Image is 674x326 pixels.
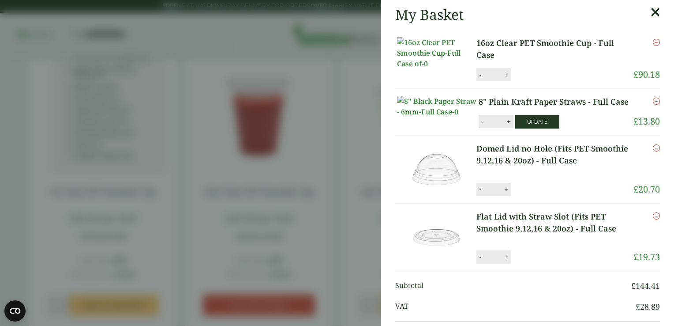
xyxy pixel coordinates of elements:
button: - [477,186,484,193]
button: - [479,118,486,125]
button: Update [515,115,559,129]
a: Remove this item [653,143,660,153]
a: Flat Lid with Straw Slot (Fits PET Smoothie 9,12,16 & 20oz) - Full Case [476,211,633,235]
a: 8" Plain Kraft Paper Straws - Full Case [479,96,631,108]
a: 16oz Clear PET Smoothie Cup - Full Case [476,37,633,61]
h2: My Basket [395,6,464,23]
button: - [477,253,484,261]
button: + [502,253,510,261]
a: Remove this item [653,96,660,106]
span: £ [633,115,638,127]
img: 16oz Clear PET Smoothie Cup-Full Case of-0 [397,37,476,69]
a: Domed Lid no Hole (Fits PET Smoothie 9,12,16 & 20oz) - Full Case [476,143,633,167]
bdi: 144.41 [631,281,660,291]
span: £ [633,251,638,263]
a: Remove this item [653,211,660,221]
bdi: 19.73 [633,251,660,263]
button: + [504,118,513,125]
bdi: 20.70 [633,183,660,195]
span: £ [633,68,638,80]
bdi: 90.18 [633,68,660,80]
button: + [502,71,510,79]
bdi: 28.89 [636,301,660,312]
button: - [477,71,484,79]
img: 8" Black Paper Straw - 6mm-Full Case-0 [397,96,476,117]
button: Open CMP widget [4,300,26,322]
span: VAT [395,301,636,313]
button: + [502,186,510,193]
img: Flat Lid with Straw Slot (Fits PET 9,12,16 & 20oz)-Single Sleeve-0 [397,211,476,264]
a: Remove this item [653,37,660,48]
span: £ [633,183,638,195]
span: £ [631,281,636,291]
span: £ [636,301,640,312]
img: Domed Lid no Hole (Fits PET Smoothie 9,12,16 & 20oz)-0 [397,143,476,196]
bdi: 13.80 [633,115,660,127]
span: Subtotal [395,280,631,292]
